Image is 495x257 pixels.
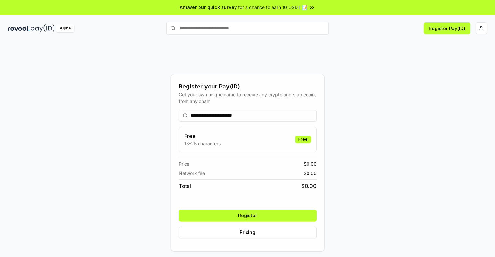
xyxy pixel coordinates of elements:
[56,24,74,32] div: Alpha
[304,160,317,167] span: $ 0.00
[180,4,237,11] span: Answer our quick survey
[238,4,308,11] span: for a chance to earn 10 USDT 📝
[179,170,205,177] span: Network fee
[8,24,30,32] img: reveel_dark
[304,170,317,177] span: $ 0.00
[424,22,470,34] button: Register Pay(ID)
[184,140,221,147] p: 13-25 characters
[31,24,55,32] img: pay_id
[179,182,191,190] span: Total
[179,227,317,238] button: Pricing
[179,210,317,221] button: Register
[179,160,189,167] span: Price
[179,91,317,105] div: Get your own unique name to receive any crypto and stablecoin, from any chain
[301,182,317,190] span: $ 0.00
[295,136,311,143] div: Free
[179,82,317,91] div: Register your Pay(ID)
[184,132,221,140] h3: Free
